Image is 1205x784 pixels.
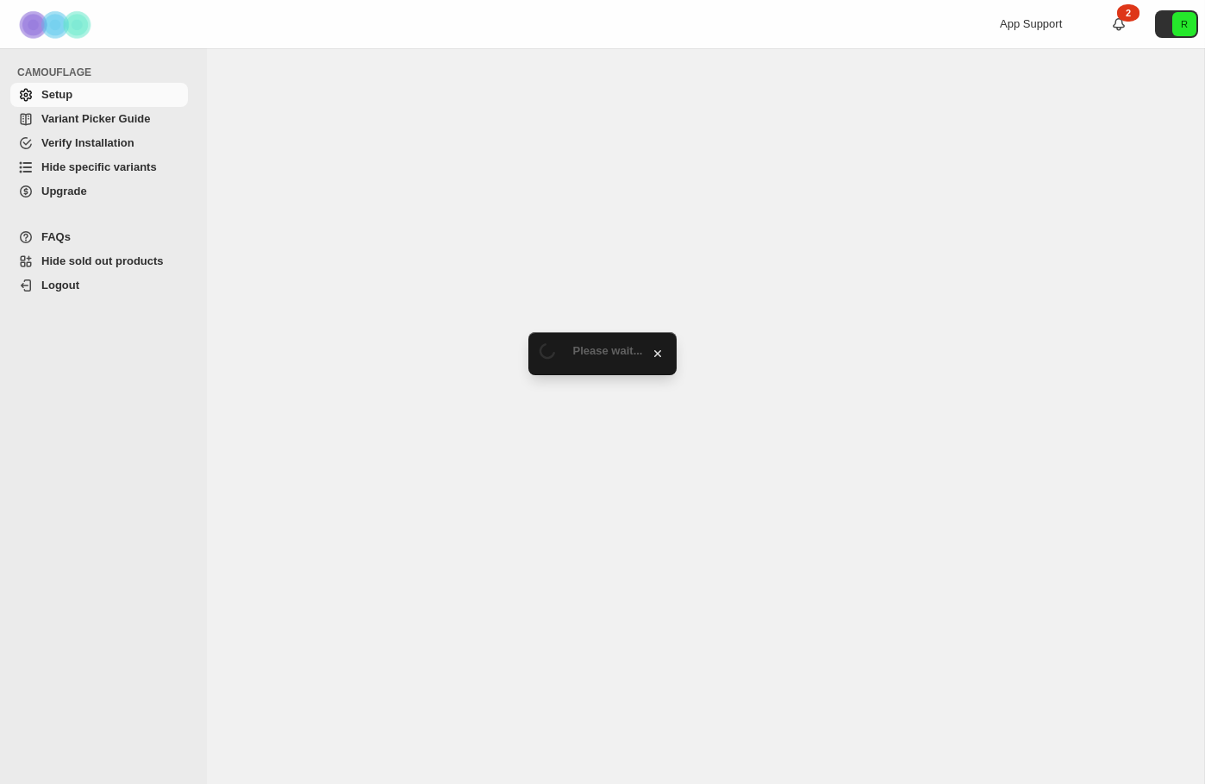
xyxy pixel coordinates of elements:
[10,225,188,249] a: FAQs
[10,83,188,107] a: Setup
[41,279,79,292] span: Logout
[41,88,72,101] span: Setup
[1110,16,1127,33] a: 2
[1000,17,1062,30] span: App Support
[17,66,195,79] span: CAMOUFLAGE
[41,254,164,267] span: Hide sold out products
[14,1,100,48] img: Camouflage
[10,131,188,155] a: Verify Installation
[41,230,71,243] span: FAQs
[1117,4,1139,22] div: 2
[1181,19,1188,29] text: R
[41,160,157,173] span: Hide specific variants
[573,344,643,357] span: Please wait...
[1155,10,1198,38] button: Avatar with initials R
[41,136,134,149] span: Verify Installation
[41,112,150,125] span: Variant Picker Guide
[1172,12,1196,36] span: Avatar with initials R
[41,185,87,198] span: Upgrade
[10,273,188,298] a: Logout
[10,179,188,204] a: Upgrade
[10,155,188,179] a: Hide specific variants
[10,107,188,131] a: Variant Picker Guide
[10,249,188,273] a: Hide sold out products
